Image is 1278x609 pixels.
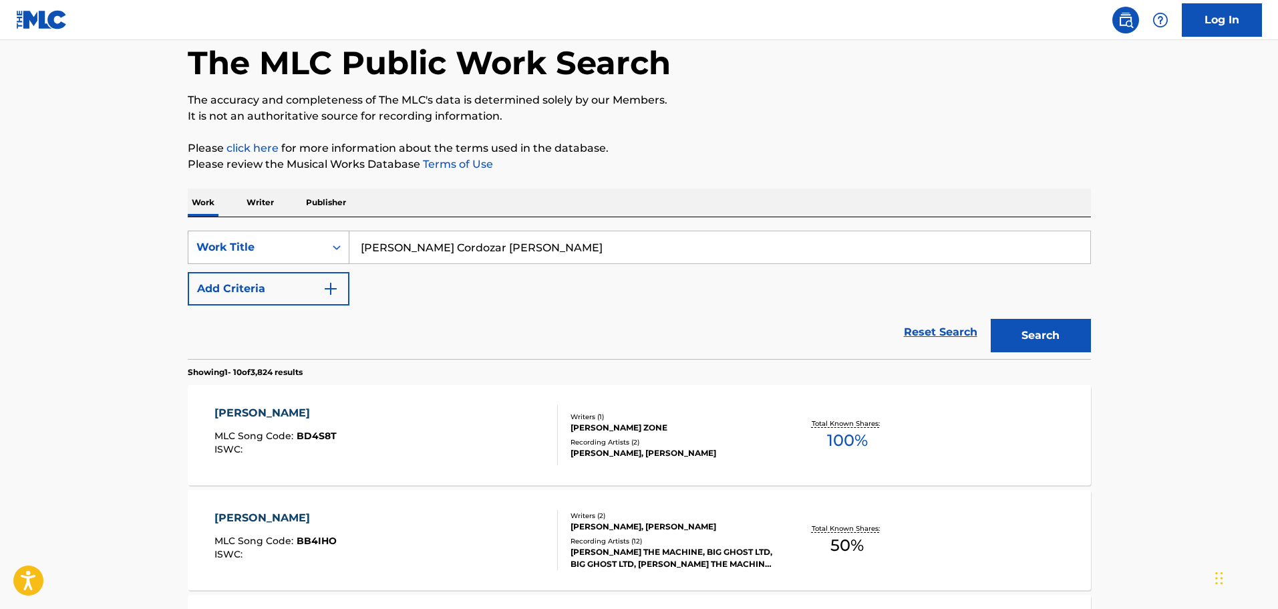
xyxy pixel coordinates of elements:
a: Terms of Use [420,158,493,170]
div: Work Title [196,239,317,255]
span: MLC Song Code : [214,535,297,547]
a: Public Search [1112,7,1139,33]
div: [PERSON_NAME] [214,405,337,421]
div: [PERSON_NAME], [PERSON_NAME] [571,521,772,533]
a: click here [226,142,279,154]
h1: The MLC Public Work Search [188,43,671,83]
span: BD4S8T [297,430,337,442]
img: search [1118,12,1134,28]
div: [PERSON_NAME], [PERSON_NAME] [571,447,772,459]
p: Publisher [302,189,350,217]
img: MLC Logo [16,10,67,29]
button: Add Criteria [188,272,349,306]
img: 9d2ae6d4665cec9f34b9.svg [323,281,339,297]
div: Drag [1215,558,1223,598]
p: Writer [243,189,278,217]
p: Please for more information about the terms used in the database. [188,140,1091,156]
a: Log In [1182,3,1262,37]
span: MLC Song Code : [214,430,297,442]
a: [PERSON_NAME]MLC Song Code:BB4IHOISWC:Writers (2)[PERSON_NAME], [PERSON_NAME]Recording Artists (1... [188,490,1091,590]
div: [PERSON_NAME] THE MACHINE, BIG GHOST LTD, BIG GHOST LTD, [PERSON_NAME] THE MACHINE, BIG GHOST LTD... [571,546,772,570]
a: [PERSON_NAME]MLC Song Code:BD4S8TISWC:Writers (1)[PERSON_NAME] ZONERecording Artists (2)[PERSON_N... [188,385,1091,485]
div: [PERSON_NAME] [214,510,337,526]
span: BB4IHO [297,535,337,547]
button: Search [991,319,1091,352]
a: Reset Search [897,318,984,347]
p: Please review the Musical Works Database [188,156,1091,172]
div: Help [1147,7,1174,33]
div: Writers ( 1 ) [571,412,772,422]
iframe: Chat Widget [1211,545,1278,609]
p: The accuracy and completeness of The MLC's data is determined solely by our Members. [188,92,1091,108]
span: ISWC : [214,443,246,455]
span: ISWC : [214,548,246,560]
span: 100 % [827,429,868,453]
div: Recording Artists ( 12 ) [571,536,772,546]
span: 50 % [830,533,864,558]
p: Total Known Shares: [812,523,883,533]
div: Recording Artists ( 2 ) [571,437,772,447]
form: Search Form [188,231,1091,359]
p: Showing 1 - 10 of 3,824 results [188,366,303,378]
p: Total Known Shares: [812,418,883,429]
div: Writers ( 2 ) [571,511,772,521]
p: Work [188,189,218,217]
div: [PERSON_NAME] ZONE [571,422,772,434]
p: It is not an authoritative source for recording information. [188,108,1091,124]
img: help [1152,12,1168,28]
